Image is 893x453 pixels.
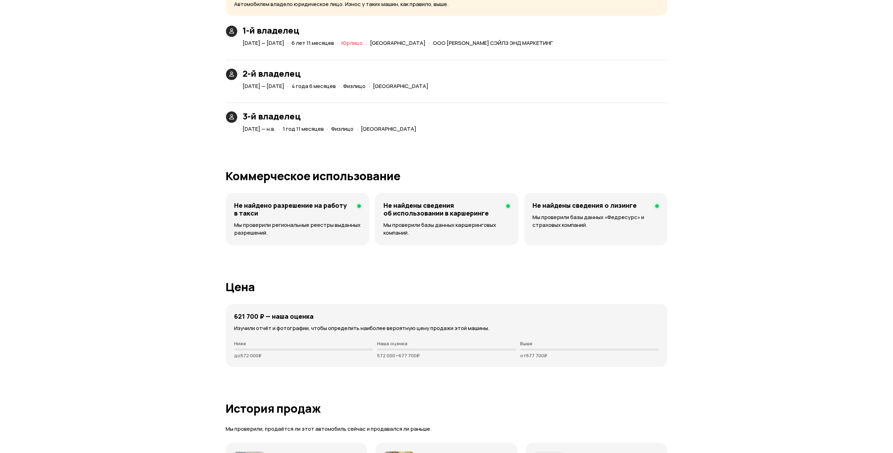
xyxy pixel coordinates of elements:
span: [DATE] — н.в. [243,125,276,133]
h1: История продаж [226,402,667,415]
span: · [366,37,368,49]
p: Автомобилем владело юридическое лицо. Износ у таких машин, как правило, выше. [234,1,659,8]
p: Выше [520,341,659,346]
span: [GEOGRAPHIC_DATA] [370,39,426,47]
span: · [287,80,289,92]
span: [DATE] — [DATE] [243,82,285,90]
span: · [327,123,329,135]
p: Мы проверили базы данных «Федресурс» и страховых компаний. [532,213,659,229]
h3: 3-й владелец [243,111,419,121]
span: [DATE] — [DATE] [243,39,285,47]
span: ООО [PERSON_NAME] СЭЙЛЗ ЭНД МАРКЕТИНГ [433,39,553,47]
p: до 572 000 ₽ [234,353,373,358]
h4: 621 700 ₽ — наша оценка [234,312,314,320]
span: · [287,37,289,49]
p: Мы проверили базы данных каршеринговых компаний. [383,221,510,237]
span: · [369,80,370,92]
h4: Не найдены сведения о лизинге [532,201,637,209]
h4: Не найдены сведения об использовании в каршеринге [383,201,501,217]
span: [GEOGRAPHIC_DATA] [373,82,429,90]
span: 1 год 11 месяцев [283,125,324,133]
h1: Коммерческое использование [226,170,667,182]
span: · [339,80,341,92]
p: 572 000 — 677 700 ₽ [377,353,516,358]
h4: Не найдено разрешение на работу в такси [234,201,352,217]
p: Мы проверили региональные реестры выданных разрешений. [234,221,361,237]
h1: Цена [226,281,667,293]
span: Физлицо [344,82,366,90]
span: [GEOGRAPHIC_DATA] [361,125,417,133]
span: · [357,123,358,135]
span: Юрлицо [342,39,363,47]
h3: 2-й владелец [243,69,431,78]
h3: 1-й владелец [243,25,556,35]
span: Физлицо [332,125,354,133]
span: · [337,37,339,49]
p: от 677 700 ₽ [520,353,659,358]
span: 6 лет 11 месяцев [292,39,334,47]
p: Наша оценка [377,341,516,346]
span: · [279,123,280,135]
p: Ниже [234,341,373,346]
p: Мы проверили, продаётся ли этот автомобиль сейчас и продавался ли раньше. [226,425,667,433]
span: · [429,37,430,49]
p: Изучили отчёт и фотографии, чтобы определить наиболее вероятную цену продажи этой машины. [234,324,659,332]
span: 4 года 6 месяцев [292,82,336,90]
